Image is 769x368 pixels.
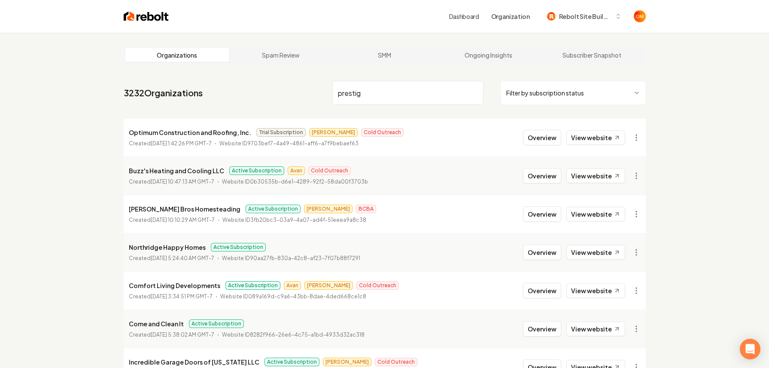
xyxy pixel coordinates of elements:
span: Rebolt Site Builder [559,12,611,21]
p: Created [129,292,213,301]
p: Website ID 90aa27fb-830a-42c8-af23-7f07b88f7291 [222,254,360,263]
span: Active Subscription [189,319,244,328]
span: [PERSON_NAME] [309,128,358,137]
time: [DATE] 5:24:40 AM GMT-7 [151,255,214,261]
p: Northridge Happy Homes [129,242,206,252]
p: Created [129,216,215,224]
a: Spam Review [229,48,333,62]
button: Overview [523,321,561,337]
button: Overview [523,168,561,184]
span: Cold Outreach [375,358,417,366]
a: SMM [333,48,437,62]
span: Cold Outreach [356,281,399,290]
p: Website ID 9703bef7-4a49-4861-aff6-a7f9bebaef63 [219,139,359,148]
p: Optimum Construction and Roofing, Inc. [129,127,251,138]
span: [PERSON_NAME] [323,358,371,366]
span: [PERSON_NAME] [304,281,353,290]
img: Rebolt Logo [124,10,169,22]
span: Active Subscription [229,166,284,175]
p: Buzz's Heating and Cooling LLC [129,166,224,176]
a: 3232Organizations [124,87,203,99]
time: [DATE] 10:10:29 AM GMT-7 [151,217,215,223]
button: Overview [523,206,561,222]
a: View website [566,322,625,336]
a: View website [566,245,625,260]
a: Subscriber Snapshot [540,48,644,62]
p: Created [129,178,214,186]
button: Overview [523,245,561,260]
span: Active Subscription [225,281,280,290]
a: Organizations [125,48,229,62]
button: Overview [523,130,561,145]
p: Website ID 8282f966-26e6-4c75-a1bd-4933d32ac318 [222,331,365,339]
span: [PERSON_NAME] [304,205,353,213]
time: [DATE] 5:38:02 AM GMT-7 [151,331,214,338]
a: View website [566,130,625,145]
button: Overview [523,283,561,298]
a: Dashboard [449,12,479,21]
span: BCBA [356,205,376,213]
img: Rebolt Site Builder [547,12,556,21]
span: Cold Outreach [361,128,404,137]
p: Website ID 089a169d-c9a6-43bb-8dae-4ded668ce1c8 [220,292,366,301]
span: Active Subscription [246,205,301,213]
span: Cold Outreach [308,166,351,175]
div: Open Intercom Messenger [740,339,760,359]
p: Incredible Garage Doors of [US_STATE] LLC [129,357,259,367]
input: Search by name or ID [332,81,483,105]
p: Comfort Living Developments [129,280,220,291]
p: Website ID 0b30535b-d6e1-4289-92f2-58da00f3703b [222,178,368,186]
a: Ongoing Insights [436,48,540,62]
button: Open user button [634,10,646,22]
span: Avan [284,281,301,290]
button: Organization [486,9,535,24]
a: View website [566,169,625,183]
span: Trial Subscription [256,128,306,137]
time: [DATE] 1:42:26 PM GMT-7 [151,140,212,147]
p: Created [129,331,214,339]
p: Come and Clean It [129,319,184,329]
p: [PERSON_NAME] Bros Homesteading [129,204,240,214]
time: [DATE] 3:34:51 PM GMT-7 [151,293,213,300]
a: View website [566,207,625,221]
p: Created [129,254,214,263]
span: Active Subscription [264,358,319,366]
p: Created [129,139,212,148]
span: Avan [288,166,305,175]
a: View website [566,283,625,298]
img: Omar Molai [634,10,646,22]
time: [DATE] 10:47:13 AM GMT-7 [151,178,214,185]
span: Active Subscription [211,243,266,251]
p: Website ID 3fb20bc3-03a9-4a07-ad4f-51eeea9a8c38 [222,216,366,224]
